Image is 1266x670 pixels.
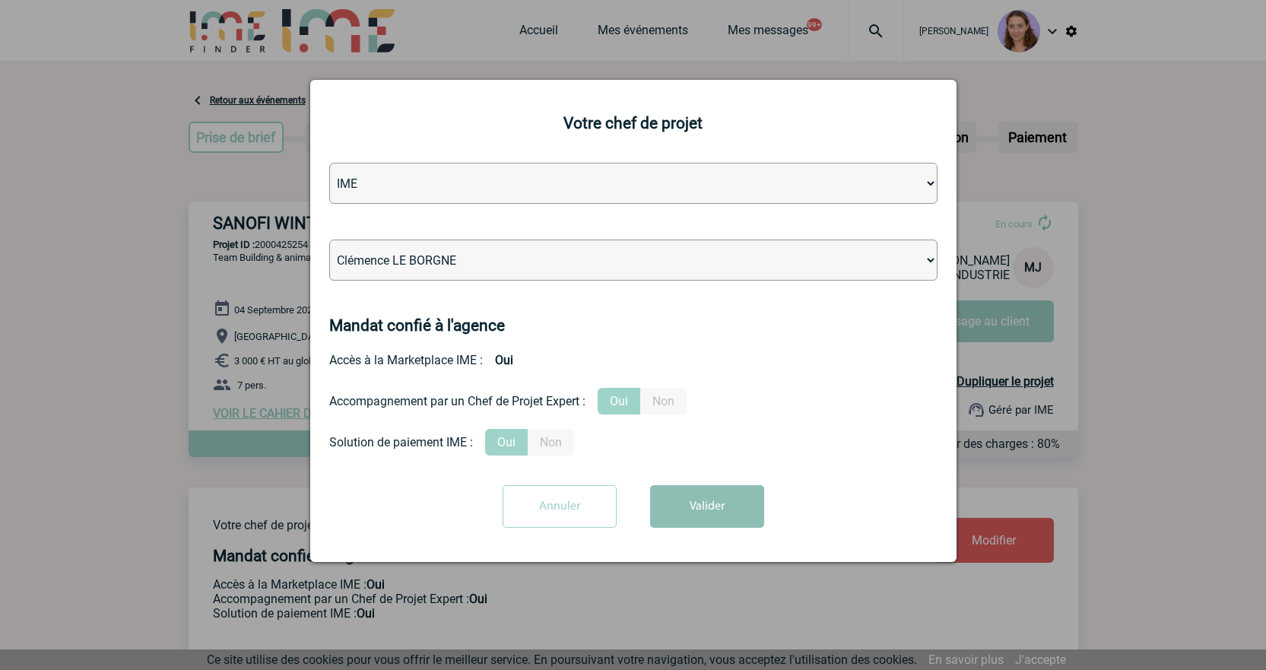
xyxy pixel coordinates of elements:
[329,114,938,132] h2: Votre chef de projet
[329,394,585,408] div: Accompagnement par un Chef de Projet Expert :
[329,435,473,449] div: Solution de paiement IME :
[329,347,938,373] div: Accès à la Marketplace IME :
[483,347,525,373] b: Oui
[329,316,505,335] h4: Mandat confié à l'agence
[485,429,528,456] label: Oui
[528,429,574,456] label: Non
[329,429,938,456] div: Conformité aux process achat client, Prise en charge de la facturation, Mutualisation de plusieur...
[503,485,617,528] input: Annuler
[329,388,938,414] div: Prestation payante
[650,485,764,528] button: Valider
[640,388,687,414] label: Non
[598,388,640,414] label: Oui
